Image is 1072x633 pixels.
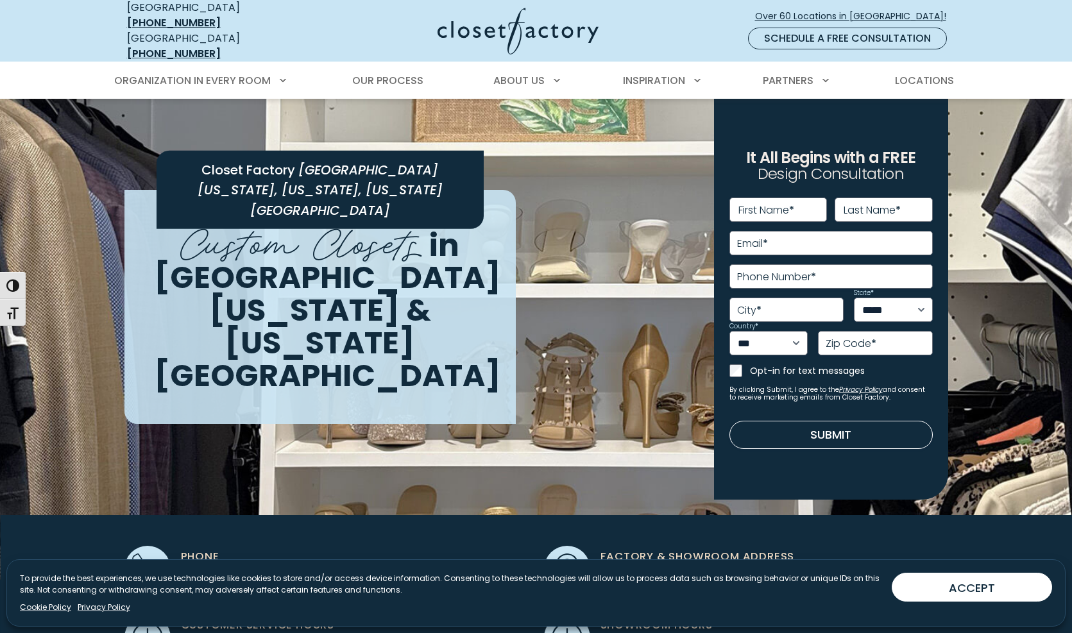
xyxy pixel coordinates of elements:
[181,548,219,564] span: Phone
[895,73,954,88] span: Locations
[892,573,1052,602] button: ACCEPT
[729,386,933,401] small: By clicking Submit, I agree to the and consent to receive marketing emails from Closet Factory.
[154,223,501,396] span: in [GEOGRAPHIC_DATA][US_STATE] & [US_STATE][GEOGRAPHIC_DATA]
[493,73,545,88] span: About Us
[844,205,901,215] label: Last Name
[180,210,422,269] span: Custom Closets
[755,10,957,23] span: Over 60 Locations in [GEOGRAPHIC_DATA]!
[20,602,71,613] a: Cookie Policy
[623,73,685,88] span: Inspiration
[729,421,933,449] button: Submit
[839,385,883,394] a: Privacy Policy
[763,73,813,88] span: Partners
[127,46,221,61] a: [PHONE_NUMBER]
[20,573,881,596] p: To provide the best experiences, we use technologies like cookies to store and/or access device i...
[737,239,768,249] label: Email
[746,147,915,168] span: It All Begins with a FREE
[201,161,295,179] span: Closet Factory
[127,31,313,62] div: [GEOGRAPHIC_DATA]
[737,305,761,316] label: City
[105,63,967,99] nav: Primary Menu
[600,548,795,564] span: Factory & Showroom Address
[352,73,423,88] span: Our Process
[729,323,758,330] label: Country
[198,161,443,219] span: [GEOGRAPHIC_DATA][US_STATE], [US_STATE], [US_STATE][GEOGRAPHIC_DATA]
[127,15,221,30] a: [PHONE_NUMBER]
[114,73,271,88] span: Organization in Every Room
[758,164,904,185] span: Design Consultation
[826,339,876,349] label: Zip Code
[438,8,599,55] img: Closet Factory Logo
[748,28,947,49] a: Schedule a Free Consultation
[854,290,874,296] label: State
[750,364,933,377] label: Opt-in for text messages
[754,5,957,28] a: Over 60 Locations in [GEOGRAPHIC_DATA]!
[78,602,130,613] a: Privacy Policy
[738,205,794,215] label: First Name
[737,272,816,282] label: Phone Number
